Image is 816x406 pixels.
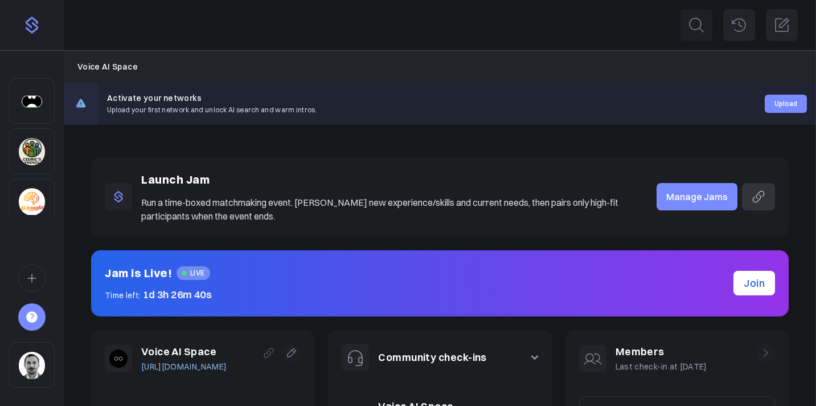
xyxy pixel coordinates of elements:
p: Last check-in at [DATE] [616,360,707,373]
a: Join [733,271,775,295]
nav: Breadcrumb [77,60,802,73]
span: Time left: [105,290,141,301]
span: LIVE [177,266,210,280]
a: Manage Jams [657,183,737,210]
img: purple-logo-18f04229334c5639164ff563510a1dba46e1211543e89c7069427642f6c28bac.png [23,16,41,34]
img: 2jp1kfh9ib76c04m8niqu4f45e0u [19,188,45,216]
h2: Jam is Live! [105,264,172,282]
p: Launch Jam [141,170,634,189]
a: Voice AI Space [77,60,138,73]
button: Community check-ins [328,330,551,385]
span: 1d 3h 26m 40s [143,288,212,301]
a: Community check-ins [378,351,487,364]
p: Run a time-boxed matchmaking event. [PERSON_NAME] new experience/skills and current needs, then p... [141,196,634,223]
p: Upload your first network and unlock AI search and warm intros. [107,104,317,115]
img: h43bkvsr5et7tm34izh0kwce423c [19,88,45,115]
button: Upload [765,95,807,113]
img: 9mhdfgk8p09k1q6k3czsv07kq9ew [109,350,128,368]
img: 3pj2efuqyeig3cua8agrd6atck9r [19,138,45,165]
h1: Members [616,344,707,360]
img: 28af0a1e3d4f40531edab4c731fc1aa6b0a27966.jpg [19,352,45,379]
h1: Voice AI Space [141,344,227,360]
a: [URL][DOMAIN_NAME] [141,360,227,373]
h3: Activate your networks [107,92,317,104]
